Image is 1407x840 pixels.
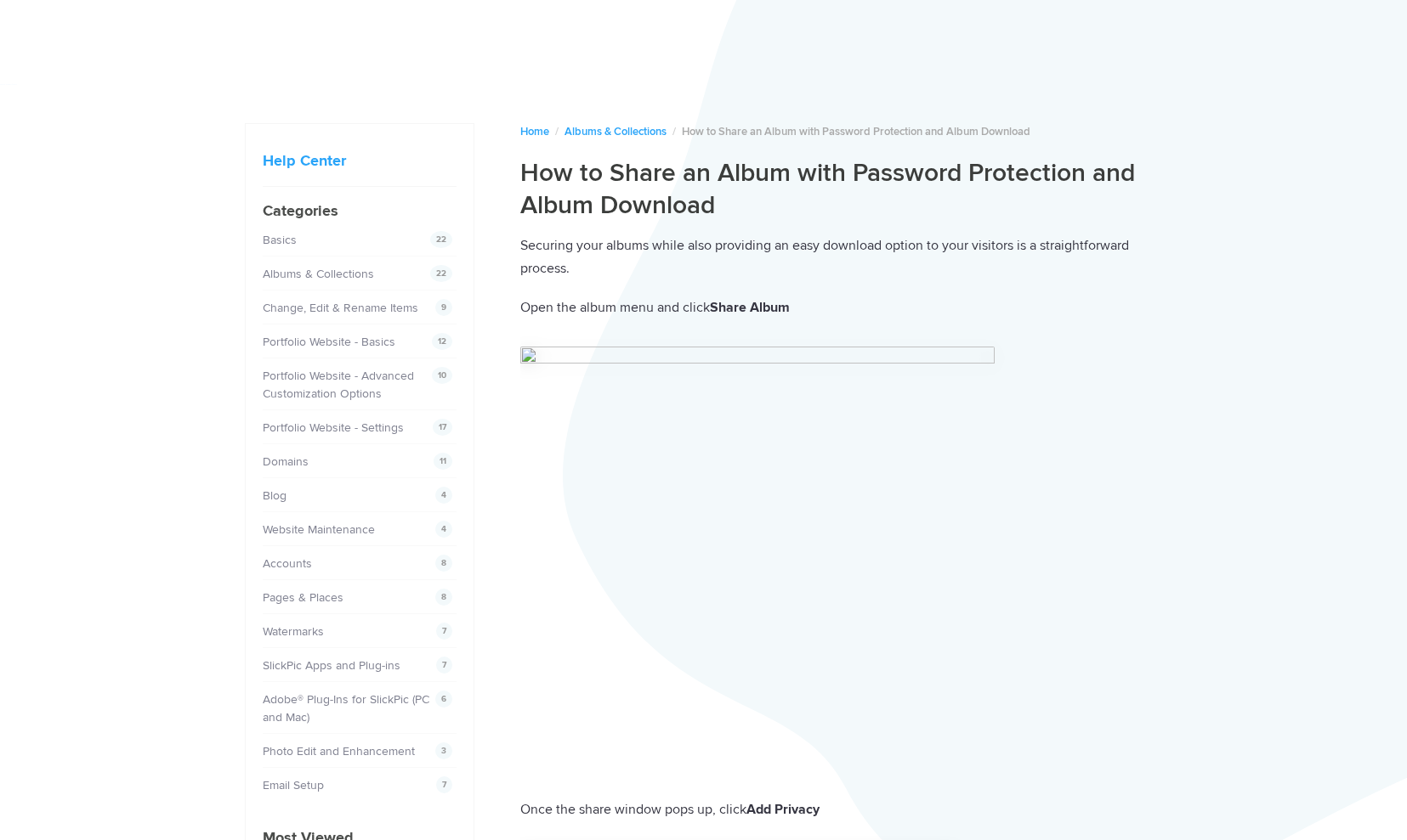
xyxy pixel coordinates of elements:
[435,487,452,504] span: 4
[432,367,452,384] span: 10
[263,151,346,170] a: Help Center
[263,624,324,639] a: Watermarks
[263,522,375,537] a: Website Maintenance
[520,234,1163,279] p: Securing your albums while also providing an easy download option to your visitors is a straightf...
[435,691,452,708] span: 6
[555,125,559,138] span: /
[435,742,452,759] span: 3
[434,453,452,470] span: 11
[565,125,667,138] a: Albums & Collections
[435,589,452,606] span: 8
[263,590,343,605] a: Pages & Places
[263,778,324,792] a: Email Setup
[520,296,1163,319] p: Open the album menu and click
[263,420,404,435] a: Portfolio Website - Settings
[263,267,374,281] a: Albums & Collections
[433,419,452,436] span: 17
[520,798,1163,821] p: Once the share window pops up, click
[435,299,452,316] span: 9
[263,301,418,315] a: Change, Edit & Rename Items
[263,488,287,503] a: Blog
[436,657,452,674] span: 7
[435,555,452,572] span: 8
[520,157,1163,221] h1: How to Share an Album with Password Protection and Album Download
[263,556,312,571] a: Accounts
[520,125,549,138] a: Home
[682,125,1030,138] span: How to Share an Album with Password Protection and Album Download
[263,369,414,401] a: Portfolio Website - Advanced Customization Options
[746,801,820,818] strong: Add Privacy
[432,333,452,350] span: 12
[263,692,429,724] a: Adobe® Plug-Ins for SlickPic (PC and Mac)
[436,623,452,640] span: 7
[710,299,790,316] strong: Share Album
[436,776,452,793] span: 7
[435,521,452,538] span: 4
[263,233,297,247] a: Basics
[672,125,676,138] span: /
[263,658,400,673] a: SlickPic Apps and Plug-ins
[263,335,395,349] a: Portfolio Website - Basics
[263,744,415,758] a: Photo Edit and Enhancement
[430,265,452,282] span: 22
[263,454,309,469] a: Domains
[430,231,452,248] span: 22
[263,200,457,223] h4: Categories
